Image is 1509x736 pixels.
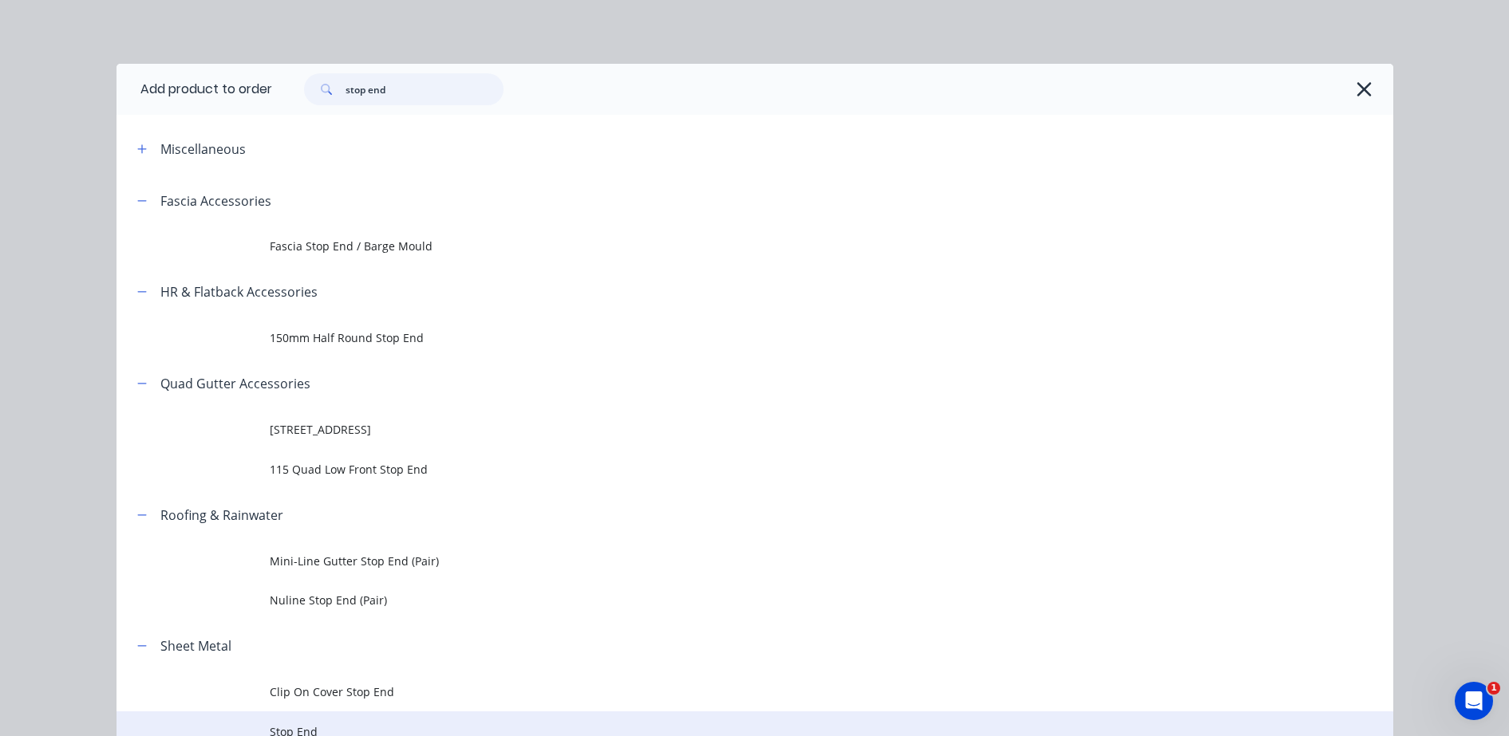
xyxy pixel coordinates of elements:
span: 1 [1487,682,1500,695]
span: 150mm Half Round Stop End [270,329,1168,346]
span: [STREET_ADDRESS] [270,421,1168,438]
div: HR & Flatback Accessories [160,282,318,301]
span: Clip On Cover Stop End [270,683,1168,700]
div: Roofing & Rainwater [160,506,283,525]
div: Add product to order [117,64,272,115]
span: 115 Quad Low Front Stop End [270,461,1168,478]
span: Mini-Line Gutter Stop End (Pair) [270,553,1168,569]
div: Fascia Accessories [160,191,271,211]
input: Search... [346,73,504,105]
span: Fascia Stop End / Barge Mould [270,238,1168,254]
div: Quad Gutter Accessories [160,374,310,393]
div: Sheet Metal [160,636,231,655]
span: Nuline Stop End (Pair) [270,592,1168,608]
iframe: Intercom live chat [1455,682,1493,720]
div: Miscellaneous [160,140,246,159]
